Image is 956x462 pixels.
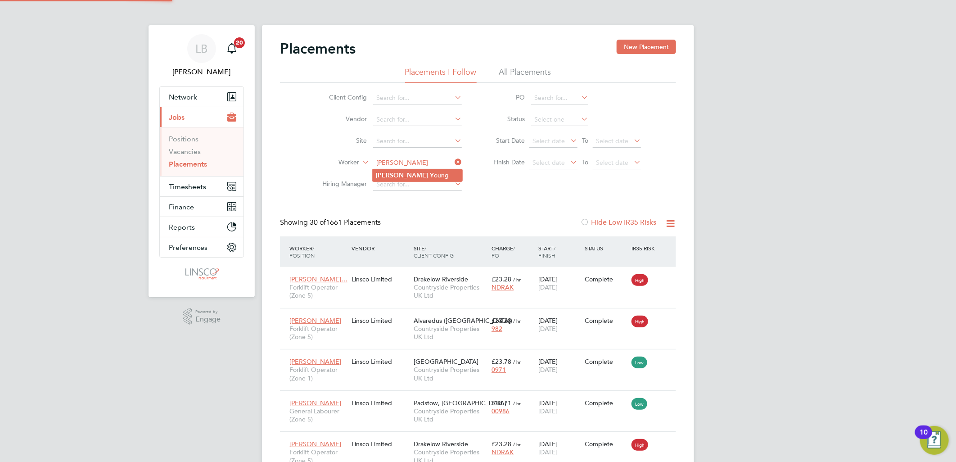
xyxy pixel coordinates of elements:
input: Search for... [373,92,462,104]
a: Positions [169,135,198,143]
a: [PERSON_NAME]General Labourer (Zone 5)Linsco LimitedPadstow, [GEOGRAPHIC_DATA]Countryside Propert... [287,394,676,402]
span: [DATE] [538,283,558,291]
span: Low [631,398,647,410]
span: / Finish [538,245,555,259]
span: Padstow, [GEOGRAPHIC_DATA] [414,399,506,407]
li: All Placements [499,67,551,83]
button: Timesheets [160,177,244,196]
span: General Labourer (Zone 5) [289,407,347,423]
span: Powered by [195,308,221,316]
span: NDRAK [492,283,514,291]
span: Drakelow Riverside [414,275,468,283]
a: [PERSON_NAME]…Forklift Operator (Zone 5)Linsco LimitedDrakelow RiversideCountryside Properties UK... [287,270,676,278]
li: Placements I Follow [405,67,477,83]
div: [DATE] [536,394,583,420]
h2: Placements [280,40,356,58]
input: Search for... [373,113,462,126]
div: Complete [585,317,627,325]
label: Start Date [484,136,525,145]
span: 30 of [310,218,326,227]
span: High [631,439,648,451]
span: Countryside Properties UK Ltd [414,407,487,423]
span: [PERSON_NAME] [289,440,341,448]
span: [DATE] [538,407,558,415]
input: Select one [531,113,588,126]
span: Low [631,357,647,368]
span: 00986 [492,407,510,415]
label: Finish Date [484,158,525,166]
button: Network [160,87,244,107]
span: / hr [513,276,521,283]
span: Lauren Butler [159,67,244,77]
a: Go to home page [159,267,244,281]
span: Jobs [169,113,185,122]
div: Linsco Limited [349,271,411,288]
span: Reports [169,223,195,231]
label: Hide Low IR35 Risks [580,218,656,227]
input: Search for... [373,178,462,191]
span: Engage [195,316,221,323]
span: Forklift Operator (Zone 1) [289,366,347,382]
span: Countryside Properties UK Ltd [414,325,487,341]
a: [PERSON_NAME]Forklift Operator (Zone 1)Linsco Limited[GEOGRAPHIC_DATA]Countryside Properties UK L... [287,353,676,360]
span: Select date [596,137,628,145]
div: Complete [585,275,627,283]
span: [PERSON_NAME] [289,399,341,407]
button: Finance [160,197,244,217]
span: [DATE] [538,366,558,374]
button: New Placement [617,40,676,54]
span: High [631,274,648,286]
span: [DATE] [538,448,558,456]
span: 1661 Placements [310,218,381,227]
span: To [579,156,591,168]
span: Select date [532,137,565,145]
input: Search for... [373,157,462,169]
a: [PERSON_NAME]Forklift Operator (Zone 5)Linsco LimitedAlvaredus ([GEOGRAPHIC_DATA])Countryside Pro... [287,312,676,319]
span: [GEOGRAPHIC_DATA] [414,358,478,366]
a: Powered byEngage [183,308,221,325]
label: Vendor [315,115,367,123]
div: Linsco Limited [349,312,411,329]
div: [DATE] [536,312,583,337]
span: / Position [289,245,315,259]
span: / hr [513,317,521,324]
label: Status [484,115,525,123]
span: Select date [596,159,628,167]
span: LB [196,43,208,54]
span: [DATE] [538,325,558,333]
span: To [579,135,591,146]
span: Alvaredus ([GEOGRAPHIC_DATA]) [414,317,512,325]
div: Status [583,240,630,256]
span: Select date [532,159,565,167]
span: Forklift Operator (Zone 5) [289,325,347,341]
a: Placements [169,160,207,168]
div: [DATE] [536,271,583,296]
button: Jobs [160,107,244,127]
img: linsco-logo-retina.png [183,267,220,281]
span: / PO [492,245,515,259]
span: Forklift Operator (Zone 5) [289,283,347,299]
div: Jobs [160,127,244,176]
span: £23.28 [492,440,511,448]
label: PO [484,93,525,101]
div: Complete [585,440,627,448]
span: / Client Config [414,245,454,259]
span: Preferences [169,243,207,252]
label: Site [315,136,367,145]
label: Client Config [315,93,367,101]
span: £23.28 [492,275,511,283]
span: / hr [513,400,521,407]
input: Search for... [531,92,588,104]
span: [PERSON_NAME] [289,317,341,325]
span: / hr [513,358,521,365]
span: 20 [234,37,245,48]
span: Finance [169,203,194,211]
div: Start [536,240,583,263]
div: Site [411,240,489,263]
div: Showing [280,218,383,227]
div: Vendor [349,240,411,256]
span: £23.78 [492,358,511,366]
nav: Main navigation [149,25,255,297]
span: Network [169,93,197,101]
div: Linsco Limited [349,435,411,453]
